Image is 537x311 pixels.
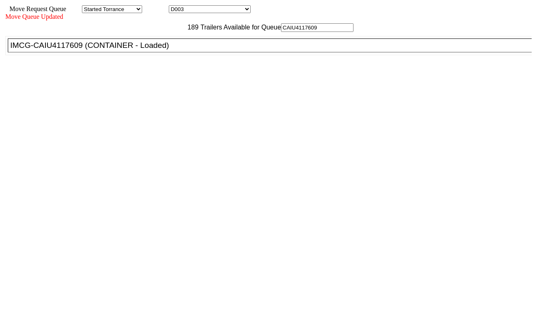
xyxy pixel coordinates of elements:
[199,24,281,31] span: Trailers Available for Queue
[5,5,66,12] span: Move Request Queue
[144,5,167,12] span: Location
[68,5,80,12] span: Area
[10,41,537,50] div: IMCG-CAIU4117609 (CONTAINER - Loaded)
[5,13,63,20] span: Move Queue Updated
[281,23,353,32] input: Filter Available Trailers
[184,24,199,31] span: 189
